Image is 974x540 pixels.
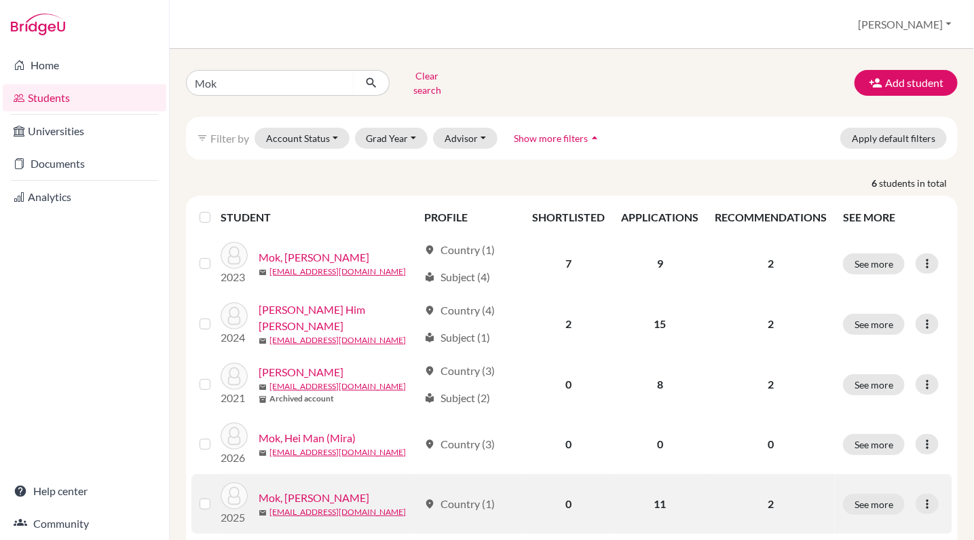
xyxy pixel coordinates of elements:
[3,118,166,145] a: Universities
[3,150,166,177] a: Documents
[221,302,248,329] img: Mok, Ching Him Matthew
[855,70,958,96] button: Add student
[424,436,495,452] div: Country (3)
[524,414,613,474] td: 0
[424,329,490,346] div: Subject (1)
[424,363,495,379] div: Country (3)
[424,269,490,285] div: Subject (4)
[524,355,613,414] td: 0
[715,496,827,512] p: 2
[221,329,248,346] p: 2024
[840,128,947,149] button: Apply default filters
[390,65,465,101] button: Clear search
[872,176,879,190] strong: 6
[424,332,435,343] span: local_library
[269,446,406,458] a: [EMAIL_ADDRESS][DOMAIN_NAME]
[3,84,166,111] a: Students
[259,337,267,345] span: mail
[835,201,952,234] th: SEE MORE
[715,255,827,272] p: 2
[843,314,905,335] button: See more
[259,364,343,380] a: [PERSON_NAME]
[197,132,208,143] i: filter_list
[424,393,435,403] span: local_library
[269,506,406,518] a: [EMAIL_ADDRESS][DOMAIN_NAME]
[221,363,248,390] img: Mok, Edwin
[424,365,435,376] span: location_on
[613,234,707,293] td: 9
[613,355,707,414] td: 8
[715,376,827,393] p: 2
[221,482,248,509] img: Mok, Hei Yu
[259,383,267,391] span: mail
[259,268,267,276] span: mail
[843,494,905,515] button: See more
[259,509,267,517] span: mail
[355,128,428,149] button: Grad Year
[613,293,707,355] td: 15
[843,434,905,455] button: See more
[259,449,267,457] span: mail
[269,266,406,278] a: [EMAIL_ADDRESS][DOMAIN_NAME]
[221,390,248,406] p: 2021
[269,380,406,393] a: [EMAIL_ADDRESS][DOMAIN_NAME]
[424,305,435,316] span: location_on
[259,430,356,446] a: Mok, Hei Man (Mira)
[3,478,166,505] a: Help center
[424,390,490,406] div: Subject (2)
[424,499,435,509] span: location_on
[259,302,418,334] a: [PERSON_NAME] Him [PERSON_NAME]
[715,436,827,452] p: 0
[843,253,905,274] button: See more
[524,293,613,355] td: 2
[221,201,416,234] th: STUDENT
[424,439,435,450] span: location_on
[613,414,707,474] td: 0
[707,201,835,234] th: RECOMMENDATIONS
[424,272,435,283] span: local_library
[221,450,248,466] p: 2026
[424,245,435,255] span: location_on
[259,249,369,266] a: Mok, [PERSON_NAME]
[588,131,602,145] i: arrow_drop_up
[613,201,707,234] th: APPLICATIONS
[503,128,614,149] button: Show more filtersarrow_drop_up
[3,52,166,79] a: Home
[221,269,248,285] p: 2023
[269,393,334,405] b: Archived account
[524,474,613,534] td: 0
[514,132,588,144] span: Show more filters
[221,242,248,269] img: Mok, Charlotte Grace
[715,316,827,332] p: 2
[186,70,354,96] input: Find student by name...
[424,496,495,512] div: Country (1)
[879,176,958,190] span: students in total
[269,334,406,346] a: [EMAIL_ADDRESS][DOMAIN_NAME]
[424,302,495,319] div: Country (4)
[259,490,369,506] a: Mok, [PERSON_NAME]
[210,132,249,145] span: Filter by
[3,510,166,537] a: Community
[255,128,350,149] button: Account Status
[3,183,166,211] a: Analytics
[424,242,495,258] div: Country (1)
[221,509,248,526] p: 2025
[416,201,524,234] th: PROFILE
[221,422,248,450] img: Mok, Hei Man (Mira)
[259,395,267,403] span: inventory_2
[613,474,707,534] td: 11
[524,234,613,293] td: 7
[853,12,958,37] button: [PERSON_NAME]
[11,14,65,35] img: Bridge-U
[843,374,905,395] button: See more
[433,128,498,149] button: Advisor
[524,201,613,234] th: SHORTLISTED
